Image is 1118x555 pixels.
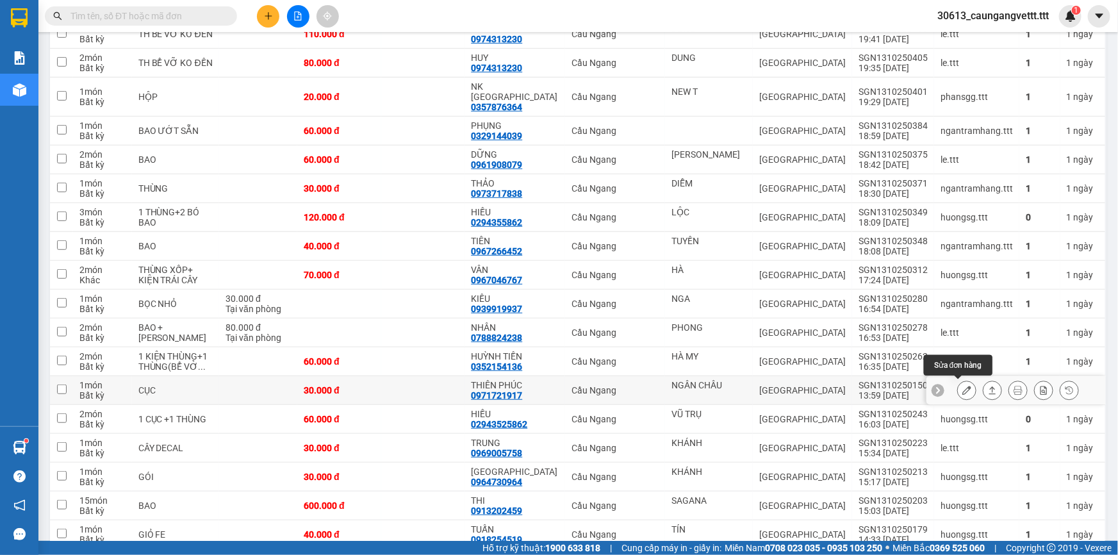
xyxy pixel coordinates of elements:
div: 1 món [79,294,126,304]
div: 30.000 [81,81,215,99]
span: plus [264,12,273,21]
span: message [13,528,26,540]
div: GIỎ FE [138,529,213,540]
div: TH BỂ VỠ KO ĐỀN [138,29,213,39]
div: SGN1310250179 [859,524,928,534]
span: ngày [1074,443,1094,453]
div: Cầu Ngang [571,58,659,68]
span: | [610,541,612,555]
sup: 1 [24,439,28,443]
div: 1 [1026,299,1054,309]
span: ngày [1074,414,1094,424]
div: [GEOGRAPHIC_DATA] [759,472,846,482]
div: 30.000 đ [304,443,375,453]
img: warehouse-icon [13,441,26,454]
div: SGN1310250280 [859,294,928,304]
div: NEW T [671,87,746,97]
span: ngày [1074,126,1094,136]
span: 1 [1074,6,1078,15]
div: huongsg.ttt [941,270,1013,280]
div: Cầu Ngang [571,529,659,540]
div: TRUNG [471,438,558,448]
div: 0 [1026,212,1054,222]
div: 1 [1067,126,1099,136]
div: 1 món [79,236,126,246]
div: TUYỀN [671,236,746,246]
div: 1 [1067,241,1099,251]
div: 1 [1026,58,1054,68]
div: 18:08 [DATE] [859,246,928,256]
span: ngày [1074,183,1094,194]
span: Cung cấp máy in - giấy in: [621,541,721,555]
div: VÂN [471,265,558,275]
div: 15:03 [DATE] [859,506,928,516]
div: PHONG [671,322,746,333]
div: 2 món [79,409,126,419]
div: 60.000 đ [304,414,375,424]
div: 0961908079 [471,160,522,170]
div: THÙNG XỐP+ KIỆN TRÁI CÂY [138,265,213,285]
div: 1 [1067,356,1099,367]
div: Bất kỳ [79,188,126,199]
span: CC : [81,84,99,97]
div: 0918254519 [471,534,522,545]
span: Miền Nam [725,541,882,555]
div: Bất kỳ [79,534,126,545]
span: ngày [1074,472,1094,482]
div: [GEOGRAPHIC_DATA] [759,126,846,136]
div: 0971721917 [471,390,522,401]
div: [GEOGRAPHIC_DATA] [83,11,213,40]
div: VŨ TRỤ [671,409,746,419]
span: notification [13,499,26,511]
div: 1 món [79,120,126,131]
span: file-add [293,12,302,21]
div: 0939919937 [471,304,522,314]
div: [GEOGRAPHIC_DATA] [759,154,846,165]
div: Cầu Ngang [571,385,659,395]
div: Tại văn phòng [226,333,291,343]
span: ngày [1074,58,1094,68]
div: [GEOGRAPHIC_DATA] [759,414,846,424]
div: HÀ MY [671,351,746,361]
div: 1 [1026,327,1054,338]
span: ngày [1074,501,1094,511]
div: 1 [1067,299,1099,309]
div: 2 món [79,53,126,63]
span: Nhận: [83,11,114,24]
button: plus [257,5,279,28]
div: 1 [1026,154,1054,165]
span: ngày [1074,356,1094,367]
div: Giao hàng [983,381,1002,400]
div: 1 [1026,241,1054,251]
div: 0913202459 [471,506,522,516]
div: 0969005758 [471,448,522,458]
span: ngày [1074,327,1094,338]
div: NHÂN [471,322,558,333]
div: [GEOGRAPHIC_DATA] [759,58,846,68]
span: ... [199,361,206,372]
div: 1 [1026,529,1054,540]
span: ngày [1074,529,1094,540]
div: TÍN [671,524,746,534]
div: 16:54 [DATE] [859,304,928,314]
div: GÓI [138,472,213,482]
div: [GEOGRAPHIC_DATA] [759,270,846,280]
div: SGN1310250401 [859,87,928,97]
div: le.ttt [941,58,1013,68]
div: Bất kỳ [79,131,126,141]
div: CỤC [138,385,213,395]
div: Cầu Ngang [571,126,659,136]
img: warehouse-icon [13,83,26,97]
div: SAGANA [671,495,746,506]
div: 18:30 [DATE] [859,188,928,199]
div: 600.000 đ [304,501,375,511]
img: icon-new-feature [1065,10,1076,22]
div: Tại văn phòng [226,304,291,314]
div: 40.000 đ [304,529,375,540]
div: 0 [1026,414,1054,424]
div: phansgg.ttt [941,92,1013,102]
div: 15 món [79,495,126,506]
div: 1 món [79,438,126,448]
div: SGN1310250375 [859,149,928,160]
div: THI [471,495,558,506]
